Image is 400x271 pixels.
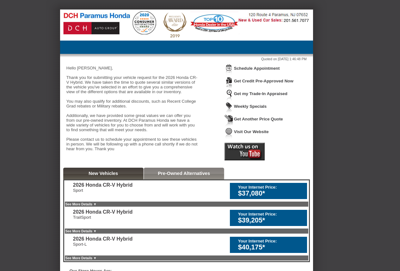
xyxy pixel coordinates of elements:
[225,102,233,114] img: Icon_WeeklySpecials.png
[234,79,293,83] a: Get Credit Pre-Approved Now
[234,66,280,71] a: Schedule Appointment
[238,212,304,216] div: Your Internet Price:
[65,229,97,233] a: See More Details ▼
[65,256,97,260] a: See More Details ▼
[73,215,132,220] div: TrailSport
[225,127,233,139] img: Icon_VisitWebsite.png
[238,190,304,197] div: $37,080*
[225,143,265,160] img: Icon_Youtube2.png
[238,185,304,190] div: Your Internet Price:
[238,243,304,251] div: $40,175*
[238,216,304,224] div: $39,205*
[225,64,233,76] img: Icon_ScheduleAppointment.png
[73,236,132,242] div: 2026 Honda CR-V Hybrid
[73,209,132,215] div: 2026 Honda CR-V Hybrid
[234,104,267,109] a: Weekly Specials
[225,115,233,126] img: Icon_GetQuote.png
[225,77,233,88] img: Icon_CreditApproval.png
[73,182,132,188] div: 2026 Honda CR-V Hybrid
[234,117,283,121] a: Get Another Price Quote
[73,188,132,193] div: Sport
[89,171,118,176] a: New Vehicles
[234,91,287,96] a: Get my Trade-In Appraised
[65,202,97,206] a: See More Details ▼
[158,171,210,176] a: Pre-Owned Alternatives
[225,89,233,101] img: Icon_TradeInAppraisal.png
[234,129,269,134] a: Visit Our Website
[66,57,307,61] div: Quoted on [DATE] 1:46:48 PM
[238,239,304,243] div: Your Internet Price:
[66,61,199,156] div: Hello [PERSON_NAME], Thank you for submitting your vehicle request for the 2026 Honda CR-V Hybrid...
[73,242,132,247] div: Sport-L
